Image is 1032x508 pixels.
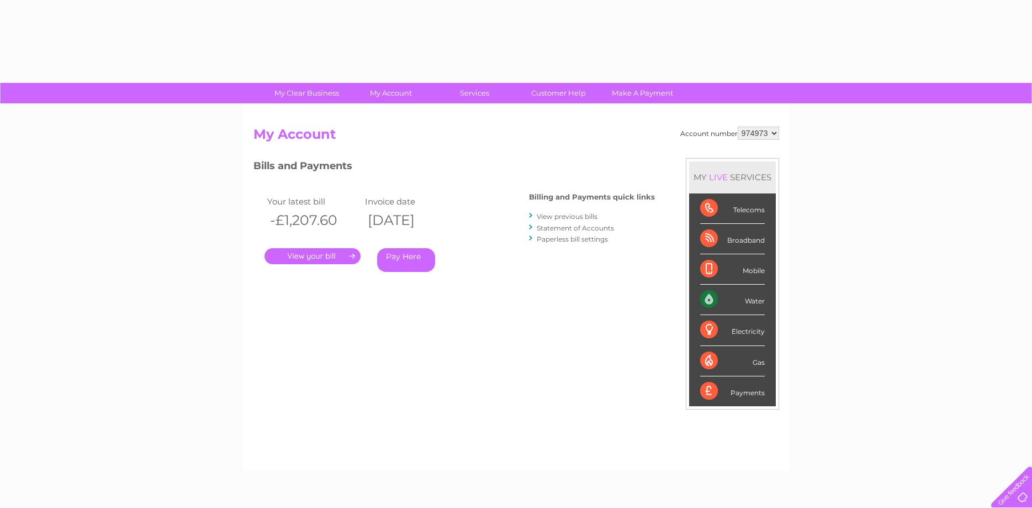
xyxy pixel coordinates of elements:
a: Customer Help [513,83,604,103]
a: View previous bills [537,212,597,221]
div: Electricity [700,315,765,345]
td: Your latest bill [264,194,363,209]
a: Statement of Accounts [537,224,614,232]
td: Invoice date [362,194,461,209]
a: My Account [345,83,436,103]
a: Paperless bill settings [537,235,608,243]
a: . [264,248,361,264]
th: -£1,207.60 [264,209,363,232]
div: Mobile [700,254,765,285]
a: Pay Here [377,248,435,272]
div: Broadband [700,224,765,254]
h3: Bills and Payments [253,158,655,177]
div: Water [700,285,765,315]
th: [DATE] [362,209,461,232]
div: LIVE [707,172,730,182]
div: Telecoms [700,193,765,224]
h4: Billing and Payments quick links [529,193,655,201]
h2: My Account [253,127,779,148]
div: MY SERVICES [689,161,776,193]
a: My Clear Business [261,83,352,103]
div: Account number [680,127,779,140]
div: Payments [700,376,765,406]
div: Gas [700,346,765,376]
a: Services [429,83,520,103]
a: Make A Payment [597,83,688,103]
